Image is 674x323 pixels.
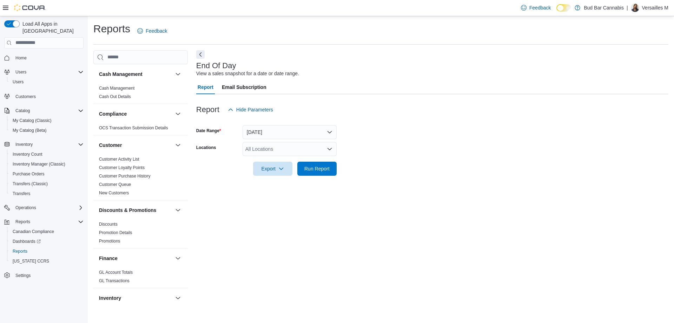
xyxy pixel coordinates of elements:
[4,50,84,299] nav: Complex example
[99,190,129,196] span: New Customers
[1,53,86,63] button: Home
[99,86,134,91] a: Cash Management
[99,94,131,99] a: Cash Out Details
[15,94,36,99] span: Customers
[10,247,30,256] a: Reports
[99,255,172,262] button: Finance
[99,295,121,302] h3: Inventory
[10,116,84,125] span: My Catalog (Classic)
[99,295,172,302] button: Inventory
[99,270,133,275] span: GL Account Totals
[99,110,172,117] button: Compliance
[99,278,130,284] span: GL Transactions
[257,162,288,176] span: Export
[1,140,86,149] button: Inventory
[1,106,86,116] button: Catalog
[7,179,86,189] button: Transfers (Classic)
[99,182,131,187] span: Customer Queue
[13,271,33,280] a: Settings
[13,53,84,62] span: Home
[7,227,86,237] button: Canadian Compliance
[225,103,276,117] button: Hide Parameters
[99,222,118,227] a: Discounts
[13,118,52,123] span: My Catalog (Classic)
[20,20,84,34] span: Load All Apps in [GEOGRAPHIC_DATA]
[13,161,65,167] span: Inventory Manager (Classic)
[7,77,86,87] button: Users
[15,273,31,278] span: Settings
[10,170,47,178] a: Purchase Orders
[196,50,205,59] button: Next
[627,4,628,12] p: |
[10,257,52,265] a: [US_STATE] CCRS
[99,190,129,195] a: New Customers
[13,191,30,196] span: Transfers
[15,219,30,225] span: Reports
[10,150,84,159] span: Inventory Count
[99,125,168,130] a: OCS Transaction Submission Details
[13,204,39,212] button: Operations
[99,125,168,131] span: OCS Transaction Submission Details
[93,220,188,248] div: Discounts & Promotions
[99,165,145,170] span: Customer Loyalty Points
[10,247,84,256] span: Reports
[7,125,86,135] button: My Catalog (Beta)
[13,248,27,254] span: Reports
[15,69,26,75] span: Users
[10,257,84,265] span: Washington CCRS
[99,221,118,227] span: Discounts
[99,156,139,162] span: Customer Activity List
[99,238,120,244] span: Promotions
[10,170,84,178] span: Purchase Orders
[13,54,29,62] a: Home
[584,4,624,12] p: Bud Bar Cannabis
[15,108,30,114] span: Catalog
[196,62,236,70] h3: End Of Day
[10,237,44,246] a: Dashboards
[99,71,143,78] h3: Cash Management
[7,189,86,199] button: Transfers
[93,155,188,200] div: Customer
[13,271,84,280] span: Settings
[13,79,24,85] span: Users
[10,180,51,188] a: Transfers (Classic)
[10,189,33,198] a: Transfers
[174,294,182,302] button: Inventory
[10,160,84,168] span: Inventory Manager (Classic)
[13,68,84,76] span: Users
[196,145,216,150] label: Locations
[196,70,299,77] div: View a sales snapshot for a date or date range.
[99,270,133,275] a: GL Account Totals
[304,165,330,172] span: Run Report
[99,142,172,149] button: Customer
[13,171,45,177] span: Purchase Orders
[13,106,84,115] span: Catalog
[196,128,221,134] label: Date Range
[7,169,86,179] button: Purchase Orders
[13,239,41,244] span: Dashboards
[10,78,26,86] a: Users
[99,71,172,78] button: Cash Management
[99,174,151,179] a: Customer Purchase History
[10,237,84,246] span: Dashboards
[99,230,132,235] a: Promotion Details
[99,173,151,179] span: Customer Purchase History
[529,4,551,11] span: Feedback
[99,157,139,162] a: Customer Activity List
[631,4,639,12] div: Versailles M
[99,110,127,117] h3: Compliance
[10,126,84,135] span: My Catalog (Beta)
[1,203,86,213] button: Operations
[236,106,273,113] span: Hide Parameters
[13,106,33,115] button: Catalog
[93,22,130,36] h1: Reports
[642,4,668,12] p: Versailles M
[556,4,571,12] input: Dark Mode
[7,149,86,159] button: Inventory Count
[13,218,33,226] button: Reports
[10,150,45,159] a: Inventory Count
[297,162,337,176] button: Run Report
[99,142,122,149] h3: Customer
